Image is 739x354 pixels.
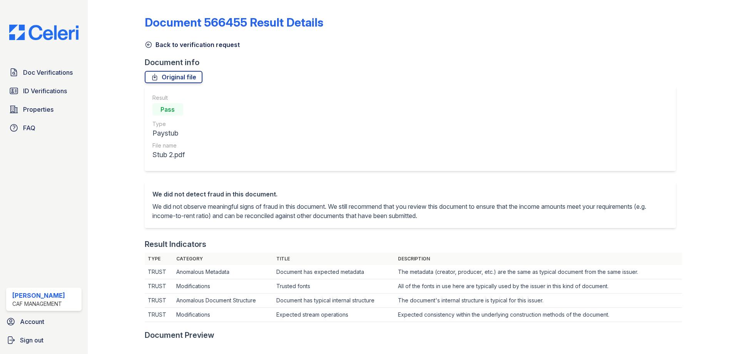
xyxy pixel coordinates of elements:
div: Pass [152,103,183,116]
th: Type [145,253,174,265]
a: Doc Verifications [6,65,82,80]
td: Expected consistency within the underlying construction methods of the document. [395,308,682,322]
div: [PERSON_NAME] [12,291,65,300]
td: TRUST [145,279,174,294]
a: ID Verifications [6,83,82,99]
div: Paystub [152,128,185,139]
td: Modifications [173,279,273,294]
span: ID Verifications [23,86,67,96]
a: Sign out [3,332,85,348]
div: Result [152,94,185,102]
div: Document Preview [145,330,214,341]
span: Account [20,317,44,326]
a: Properties [6,102,82,117]
th: Category [173,253,273,265]
a: Document 566455 Result Details [145,15,323,29]
th: Title [273,253,395,265]
div: Type [152,120,185,128]
td: TRUST [145,294,174,308]
span: FAQ [23,123,35,133]
span: Doc Verifications [23,68,73,77]
div: File name [152,142,185,149]
a: FAQ [6,120,82,136]
span: Properties [23,105,54,114]
td: TRUST [145,265,174,279]
td: Trusted fonts [273,279,395,294]
div: We did not detect fraud in this document. [152,190,668,199]
td: All of the fonts in use here are typically used by the issuer in this kind of document. [395,279,682,294]
td: Anomalous Document Structure [173,294,273,308]
td: TRUST [145,308,174,322]
span: Sign out [20,336,43,345]
td: The metadata (creator, producer, etc.) are the same as typical document from the same issuer. [395,265,682,279]
td: The document's internal structure is typical for this issuer. [395,294,682,308]
td: Expected stream operations [273,308,395,322]
a: Back to verification request [145,40,240,49]
td: Modifications [173,308,273,322]
td: Document has typical internal structure [273,294,395,308]
a: Account [3,314,85,329]
div: CAF Management [12,300,65,308]
td: Anomalous Metadata [173,265,273,279]
th: Description [395,253,682,265]
div: Stub 2.pdf [152,149,185,160]
p: We did not observe meaningful signs of fraud in this document. We still recommend that you review... [152,202,668,220]
img: CE_Logo_Blue-a8612792a0a2168367f1c8372b55b34899dd931a85d93a1a3d3e32e68fde9ad4.png [3,25,85,40]
td: Document has expected metadata [273,265,395,279]
div: Document info [145,57,682,68]
div: Result Indicators [145,239,206,250]
a: Original file [145,71,202,83]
